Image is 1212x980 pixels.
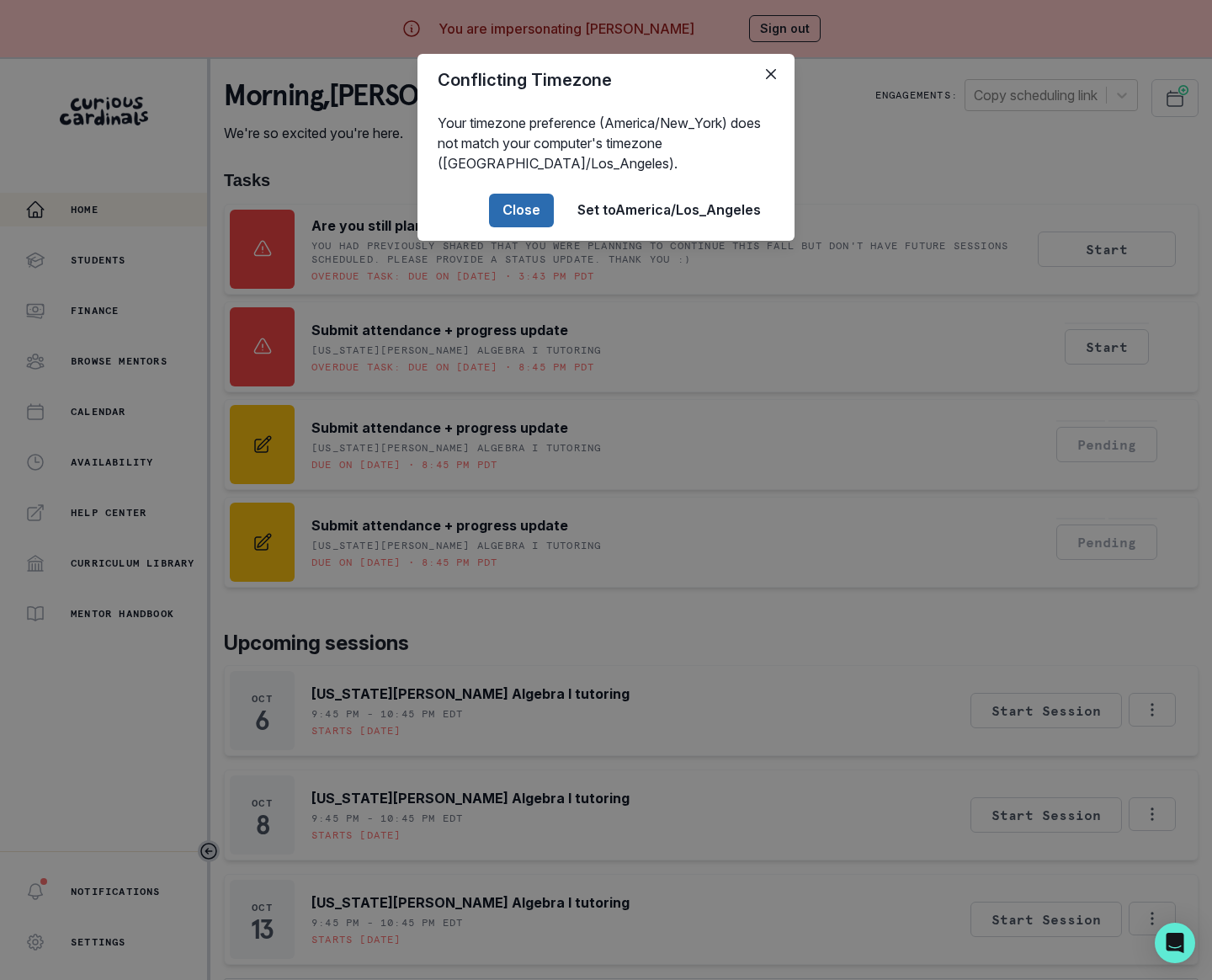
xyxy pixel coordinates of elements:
button: Close [757,61,784,88]
button: Close [489,194,554,227]
div: Open Intercom Messenger [1155,923,1195,963]
button: Set toAmerica/Los_Angeles [564,194,774,227]
div: Your timezone preference (America/New_York) does not match your computer's timezone ([GEOGRAPHIC_... [417,106,795,180]
header: Conflicting Timezone [417,54,795,106]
